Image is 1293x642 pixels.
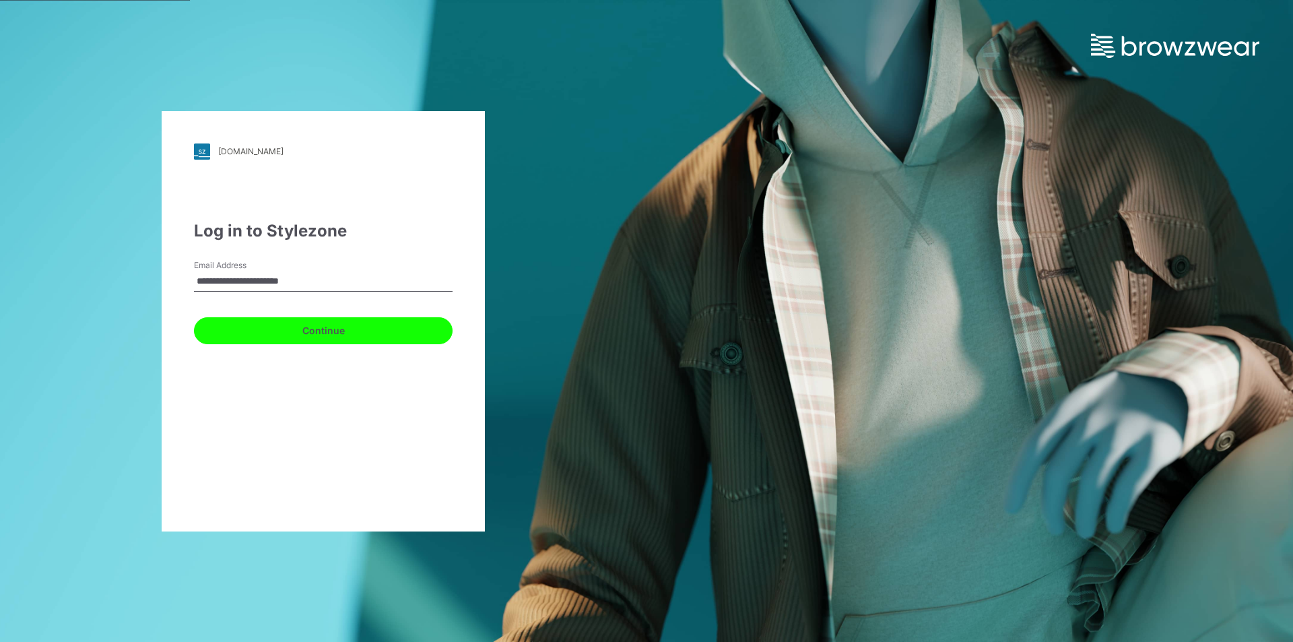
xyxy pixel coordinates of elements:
div: [DOMAIN_NAME] [218,146,284,156]
a: [DOMAIN_NAME] [194,143,453,160]
div: Log in to Stylezone [194,219,453,243]
img: stylezone-logo.562084cfcfab977791bfbf7441f1a819.svg [194,143,210,160]
img: browzwear-logo.e42bd6dac1945053ebaf764b6aa21510.svg [1091,34,1259,58]
label: Email Address [194,259,288,271]
button: Continue [194,317,453,344]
